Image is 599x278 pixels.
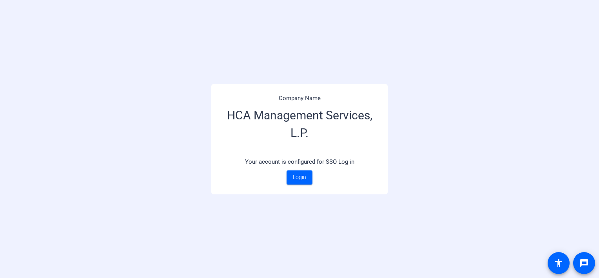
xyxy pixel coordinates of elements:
span: Login [293,173,306,181]
h3: HCA Management Services, L.P. [221,102,378,154]
mat-icon: message [579,258,589,268]
mat-icon: accessibility [554,258,563,268]
p: Company Name [221,94,378,103]
p: Your account is configured for SSO Log in [221,154,378,170]
a: Login [287,170,312,185]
